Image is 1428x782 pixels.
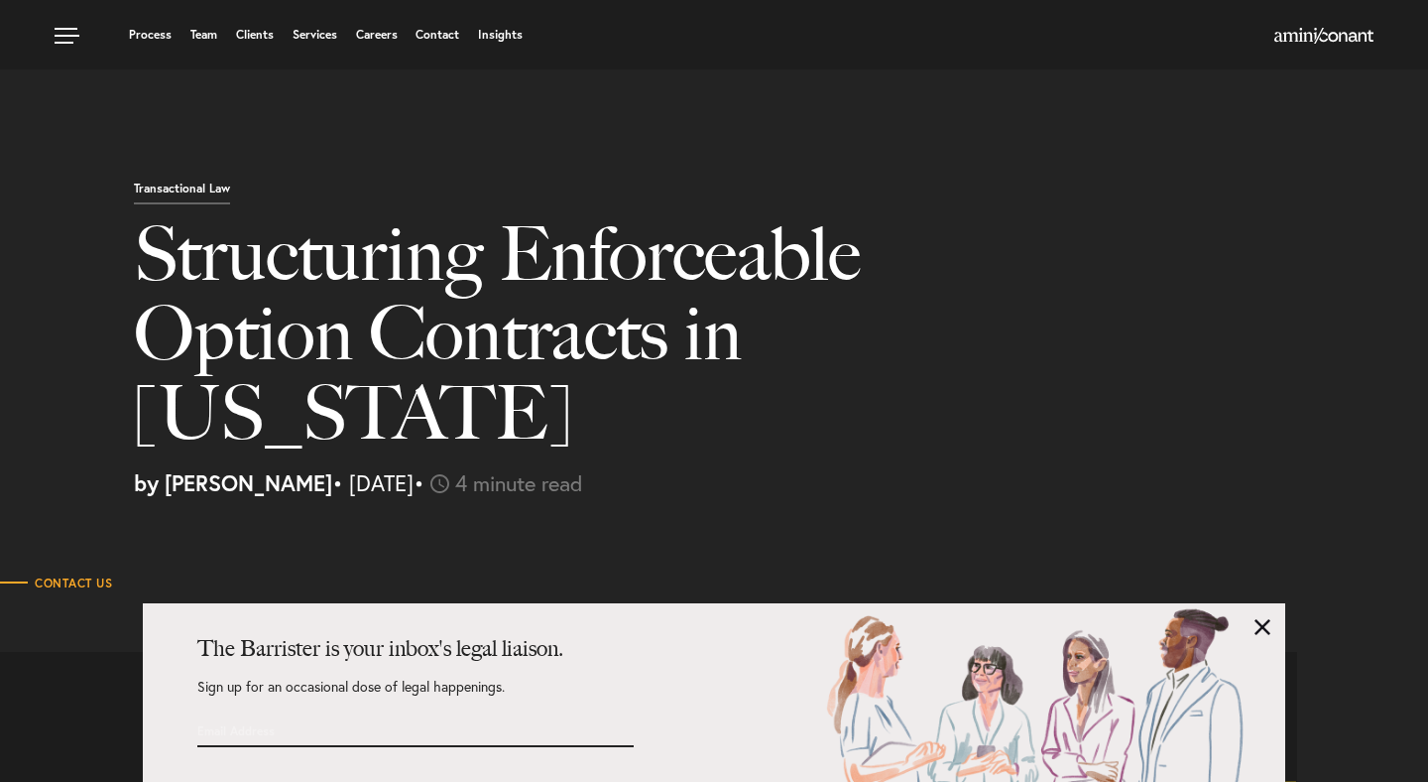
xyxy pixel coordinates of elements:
[478,29,523,41] a: Insights
[190,29,217,41] a: Team
[134,468,332,497] strong: by [PERSON_NAME]
[356,29,398,41] a: Careers
[197,714,525,747] input: Email Address
[197,680,634,714] p: Sign up for an occasional dose of legal happenings.
[197,635,563,662] strong: The Barrister is your inbox's legal liaison.
[134,214,1029,472] h1: Structuring Enforceable Option Contracts in [US_STATE]
[236,29,274,41] a: Clients
[430,474,449,493] img: icon-time-light.svg
[455,468,583,497] span: 4 minute read
[134,183,230,204] p: Transactional Law
[1274,28,1373,44] img: Amini & Conant
[414,468,424,497] span: •
[1274,29,1373,45] a: Home
[134,472,1413,494] p: • [DATE]
[129,29,172,41] a: Process
[293,29,337,41] a: Services
[416,29,459,41] a: Contact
